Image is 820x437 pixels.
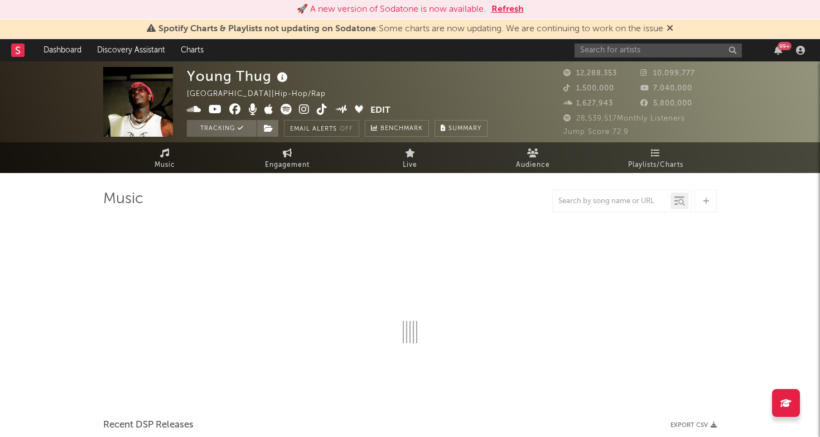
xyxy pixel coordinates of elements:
[297,3,486,16] div: 🚀 A new version of Sodatone is now available.
[575,44,742,57] input: Search for artists
[563,100,613,107] span: 1,627,943
[448,126,481,132] span: Summary
[563,115,685,122] span: 28,539,517 Monthly Listeners
[553,197,671,206] input: Search by song name or URL
[349,142,471,173] a: Live
[173,39,211,61] a: Charts
[89,39,173,61] a: Discovery Assistant
[563,70,617,77] span: 12,288,353
[36,39,89,61] a: Dashboard
[158,25,663,33] span: : Some charts are now updating. We are continuing to work on the issue
[103,419,194,432] span: Recent DSP Releases
[640,70,695,77] span: 10,099,777
[187,120,257,137] button: Tracking
[563,85,614,92] span: 1,500,000
[563,128,629,136] span: Jump Score: 72.9
[284,120,359,137] button: Email AlertsOff
[628,159,683,172] span: Playlists/Charts
[435,120,488,137] button: Summary
[187,88,339,101] div: [GEOGRAPHIC_DATA] | Hip-Hop/Rap
[594,142,717,173] a: Playlists/Charts
[226,142,349,173] a: Engagement
[365,120,429,137] a: Benchmark
[155,159,175,172] span: Music
[667,25,673,33] span: Dismiss
[640,85,692,92] span: 7,040,000
[380,122,423,136] span: Benchmark
[265,159,310,172] span: Engagement
[403,159,417,172] span: Live
[640,100,692,107] span: 5,800,000
[671,422,717,429] button: Export CSV
[103,142,226,173] a: Music
[491,3,524,16] button: Refresh
[778,42,792,50] div: 99 +
[370,104,390,118] button: Edit
[340,126,353,132] em: Off
[774,46,782,55] button: 99+
[187,67,291,85] div: Young Thug
[516,159,550,172] span: Audience
[471,142,594,173] a: Audience
[158,25,376,33] span: Spotify Charts & Playlists not updating on Sodatone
